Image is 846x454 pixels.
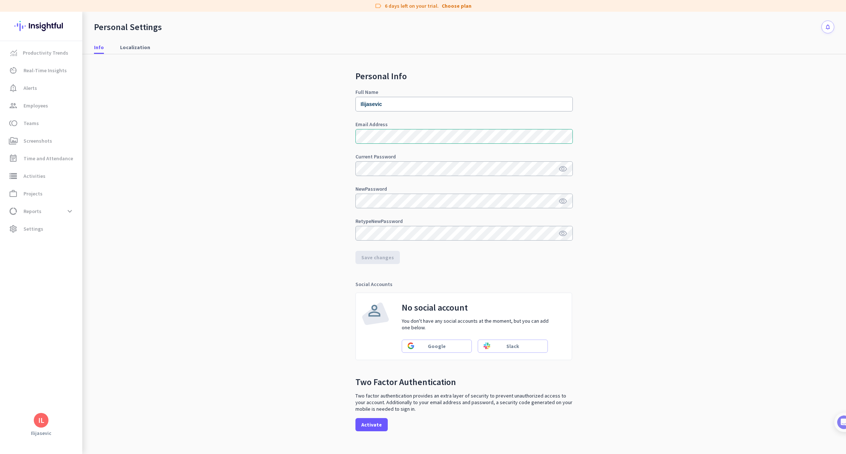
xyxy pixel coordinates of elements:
i: visibility [558,229,567,238]
a: event_noteTime and Attendance [1,150,82,167]
button: Activate [355,418,388,431]
span: Time and Attendance [23,154,73,163]
span: Teams [23,119,39,128]
div: Retype New Password [355,219,573,224]
div: Current Password [355,154,573,159]
span: Employees [23,101,48,110]
a: work_outlineProjects [1,185,82,202]
i: label [375,2,382,10]
span: Activities [23,172,46,180]
span: Activate [361,421,382,428]
h2: Personal Info [355,72,573,81]
img: Insightful logo [14,12,68,40]
div: Social Accounts [355,282,573,287]
div: IL [38,417,44,424]
div: New Password [355,186,573,191]
span: Localization [120,44,150,51]
a: notification_importantAlerts [1,79,82,97]
a: menu-itemProductivity Trends [1,44,82,62]
img: Sign in using google [408,343,414,349]
i: storage [9,172,18,180]
i: toll [9,119,18,128]
h3: No social account [402,302,553,313]
img: Sign in using slack [484,343,490,349]
a: data_usageReportsexpand_more [1,202,82,220]
a: av_timerReal-Time Insights [1,62,82,79]
span: Productivity Trends [23,48,68,57]
i: av_timer [9,66,18,75]
div: Email Address [355,122,573,127]
i: group [9,101,18,110]
img: menu-item [10,50,17,56]
a: perm_mediaScreenshots [1,132,82,150]
button: expand_more [63,205,76,218]
i: event_note [9,154,18,163]
i: work_outline [9,189,18,198]
i: visibility [558,197,567,206]
i: settings [9,224,18,233]
a: groupEmployees [1,97,82,114]
span: Alerts [23,84,37,92]
i: notifications [825,24,831,30]
button: notifications [821,21,834,33]
a: settingsSettings [1,220,82,238]
a: storageActivities [1,167,82,185]
button: Sign in using googleGoogle [402,340,472,353]
i: notification_important [9,84,18,92]
h2: Two Factor Authentication [355,378,456,387]
span: Projects [23,189,43,198]
button: Sign in using slackSlack [478,340,548,353]
span: Info [94,44,104,51]
span: Real-Time Insights [23,66,67,75]
span: Google [428,343,446,350]
img: user-icon [362,302,389,327]
span: Settings [23,224,43,233]
span: Slack [506,343,519,350]
i: perm_media [9,136,18,145]
a: tollTeams [1,114,82,132]
i: visibility [558,165,567,173]
a: Choose plan [442,2,471,10]
p: Two factor authentication provides an extra layer of security to prevent unauthorized access to y... [355,392,573,412]
div: Full Name [355,89,573,95]
i: data_usage [9,207,18,216]
p: You don't have any social accounts at the moment, but you can add one below. [402,318,553,331]
span: Screenshots [23,136,52,145]
span: Reports [23,207,41,216]
div: Personal Settings [94,22,162,33]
